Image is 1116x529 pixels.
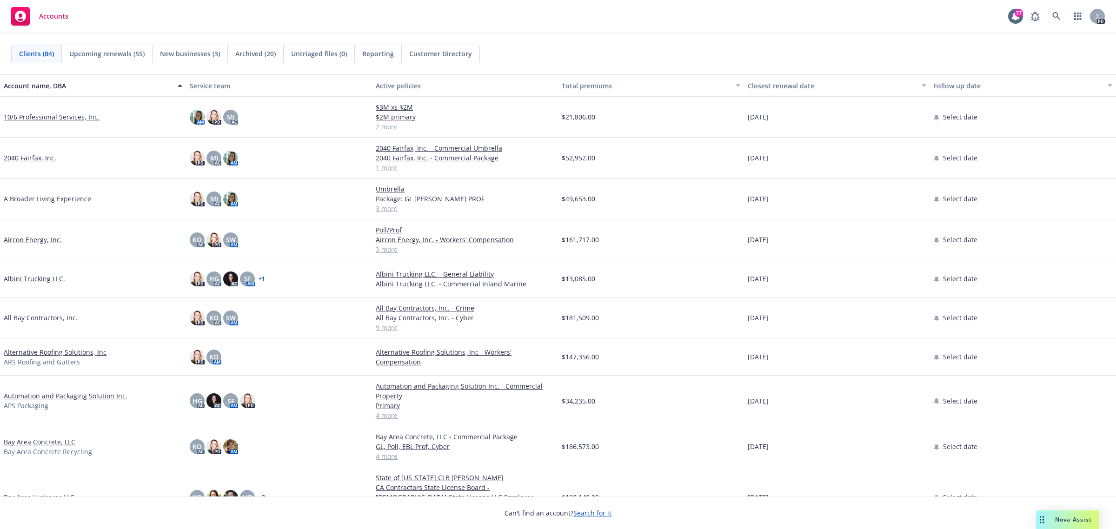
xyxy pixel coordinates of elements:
[376,381,554,401] a: Automation and Packaging Solution Inc. - Commercial Property
[376,102,554,112] a: $3M xs $2M
[409,49,472,59] span: Customer Directory
[376,225,554,235] a: Poll/Prof
[748,81,916,91] div: Closest renewal date
[748,352,769,362] span: [DATE]
[190,81,368,91] div: Service team
[748,396,769,406] span: [DATE]
[226,235,236,245] span: SW
[376,483,554,512] a: CA Contractors State License Board - [DEMOGRAPHIC_DATA] State License LLC Employee Worker Bond
[4,81,172,91] div: Account name, DBA
[190,151,205,165] img: photo
[259,495,265,500] a: + 2
[562,396,595,406] span: $34,235.00
[376,235,554,245] a: Aircon Energy, Inc. - Workers' Compensation
[505,508,611,518] span: Can't find an account?
[376,313,554,323] a: All Bay Contractors, Inc. - Cyber
[190,192,205,206] img: photo
[562,313,599,323] span: $181,509.00
[4,447,92,456] span: Bay Area Concrete Recycling
[4,194,91,204] a: A Broader Living Experience
[1015,9,1023,17] div: 77
[376,81,554,91] div: Active policies
[206,439,221,454] img: photo
[235,49,276,59] span: Archived (20)
[226,313,236,323] span: SW
[193,442,202,451] span: KO
[1047,7,1066,26] a: Search
[376,269,554,279] a: Albini Trucking LLC. - General Liability
[376,163,554,172] a: 1 more
[223,439,238,454] img: photo
[376,204,554,213] a: 3 more
[190,271,205,286] img: photo
[190,311,205,325] img: photo
[4,274,65,284] a: Albini Trucking LLC.
[193,492,202,502] span: KO
[562,274,595,284] span: $13,085.00
[376,451,554,461] a: 4 more
[376,401,554,410] a: Primary
[376,410,554,420] a: 4 more
[206,110,221,125] img: photo
[376,347,554,367] a: Alternative Roofing Solutions, Inc - Workers' Compensation
[376,473,554,483] a: State of [US_STATE] CLB [PERSON_NAME]
[943,313,977,323] span: Select date
[209,313,219,323] span: KO
[193,235,202,245] span: KO
[943,235,977,245] span: Select date
[4,357,80,367] span: ARS Roofing and Gutters
[227,396,234,406] span: SF
[748,153,769,163] span: [DATE]
[210,153,218,163] span: MJ
[4,153,56,163] a: 2040 Fairfax, Inc.
[562,81,730,91] div: Total premiums
[748,442,769,451] span: [DATE]
[243,492,252,502] span: HB
[4,112,100,122] a: 10/6 Professional Services, Inc.
[240,393,255,408] img: photo
[209,274,219,284] span: HG
[376,143,554,153] a: 2040 Fairfax, Inc. - Commercial Umbrella
[943,492,977,502] span: Select date
[934,81,1102,91] div: Follow up date
[930,74,1116,97] button: Follow up date
[748,492,769,502] span: [DATE]
[562,352,599,362] span: $147,356.00
[376,153,554,163] a: 2040 Fairfax, Inc. - Commercial Package
[943,352,977,362] span: Select date
[39,13,68,20] span: Accounts
[190,110,205,125] img: photo
[943,153,977,163] span: Select date
[1069,7,1087,26] a: Switch app
[1055,516,1092,523] span: Nova Assist
[748,235,769,245] span: [DATE]
[943,194,977,204] span: Select date
[259,276,265,282] a: + 1
[223,151,238,165] img: photo
[19,49,54,59] span: Clients (84)
[748,112,769,122] span: [DATE]
[372,74,558,97] button: Active policies
[562,153,595,163] span: $52,952.00
[748,313,769,323] span: [DATE]
[291,49,347,59] span: Untriaged files (0)
[376,442,554,451] a: GL, Poll, EBL Prof, Cyber
[223,192,238,206] img: photo
[376,323,554,332] a: 9 more
[748,274,769,284] span: [DATE]
[1036,510,1048,529] div: Drag to move
[744,74,930,97] button: Closest renewal date
[376,279,554,289] a: Albini Trucking LLC. - Commercial Inland Marine
[69,49,145,59] span: Upcoming renewals (55)
[4,401,48,410] span: APS Packaging
[943,442,977,451] span: Select date
[209,352,219,362] span: KO
[206,393,221,408] img: photo
[206,232,221,247] img: photo
[160,49,220,59] span: New businesses (3)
